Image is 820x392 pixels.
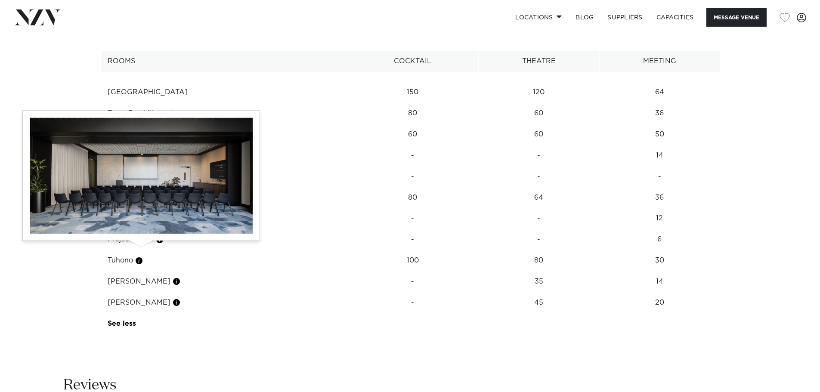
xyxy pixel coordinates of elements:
[478,292,600,313] td: 45
[347,187,479,208] td: 80
[14,9,61,25] img: nzv-logo.png
[600,271,720,292] td: 14
[347,51,479,72] th: Cocktail
[347,82,479,103] td: 150
[600,208,720,229] td: 12
[100,103,347,124] td: Toroa Rāwhiti (east)
[478,51,600,72] th: Theatre
[569,8,600,27] a: BLOG
[347,292,479,313] td: -
[600,166,720,187] td: -
[600,229,720,250] td: 6
[600,124,720,145] td: 50
[347,229,479,250] td: -
[347,166,479,187] td: -
[478,124,600,145] td: 60
[100,292,347,313] td: [PERSON_NAME]
[478,229,600,250] td: -
[30,117,253,234] img: OeKXQOJVHZOQuKfNJQxVRKUaRBqdtsKxwSI2cPgT.jpeg
[478,82,600,103] td: 120
[600,82,720,103] td: 64
[478,166,600,187] td: -
[347,103,479,124] td: 80
[347,250,479,271] td: 100
[478,103,600,124] td: 60
[478,145,600,166] td: -
[706,8,767,27] button: Message Venue
[600,187,720,208] td: 36
[100,82,347,103] td: [GEOGRAPHIC_DATA]
[600,250,720,271] td: 30
[478,250,600,271] td: 80
[600,8,649,27] a: SUPPLIERS
[478,271,600,292] td: 35
[600,103,720,124] td: 36
[600,51,720,72] th: Meeting
[650,8,701,27] a: Capacities
[347,271,479,292] td: -
[600,292,720,313] td: 20
[478,208,600,229] td: -
[100,51,347,72] th: Rooms
[100,271,347,292] td: [PERSON_NAME]
[100,250,347,271] td: Tuhono
[347,145,479,166] td: -
[508,8,569,27] a: Locations
[347,208,479,229] td: -
[600,145,720,166] td: 14
[347,124,479,145] td: 60
[478,187,600,208] td: 64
